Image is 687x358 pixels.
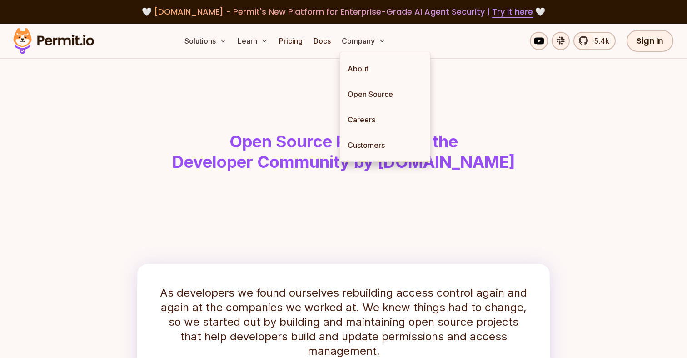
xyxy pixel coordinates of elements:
button: Learn [234,32,272,50]
div: 🤍 🤍 [22,5,665,18]
a: Sign In [627,30,673,52]
h1: Open Source Projects for the Developer Community by [DOMAIN_NAME] [111,131,576,173]
a: Docs [310,32,334,50]
a: Try it here [492,6,533,18]
a: Careers [340,107,430,132]
img: Permit logo [9,25,98,56]
button: Company [338,32,389,50]
a: Customers [340,132,430,158]
a: About [340,56,430,81]
button: Solutions [181,32,230,50]
a: 5.4k [573,32,616,50]
a: Open Source [340,81,430,107]
span: 5.4k [589,35,609,46]
a: Pricing [275,32,306,50]
span: [DOMAIN_NAME] - Permit's New Platform for Enterprise-Grade AI Agent Security | [154,6,533,17]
